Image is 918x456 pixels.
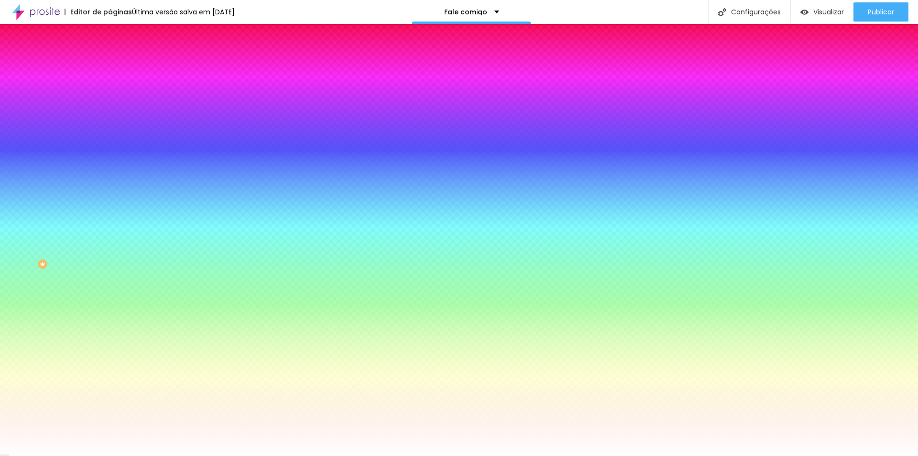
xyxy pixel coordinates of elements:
[444,7,487,17] font: Fale comigo
[813,7,844,17] font: Visualizar
[731,7,781,17] font: Configurações
[718,8,726,16] img: Ícone
[853,2,908,22] button: Publicar
[800,8,809,16] img: view-1.svg
[791,2,853,22] button: Visualizar
[132,7,235,17] font: Última versão salva em [DATE]
[868,7,894,17] font: Publicar
[70,7,132,17] font: Editor de páginas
